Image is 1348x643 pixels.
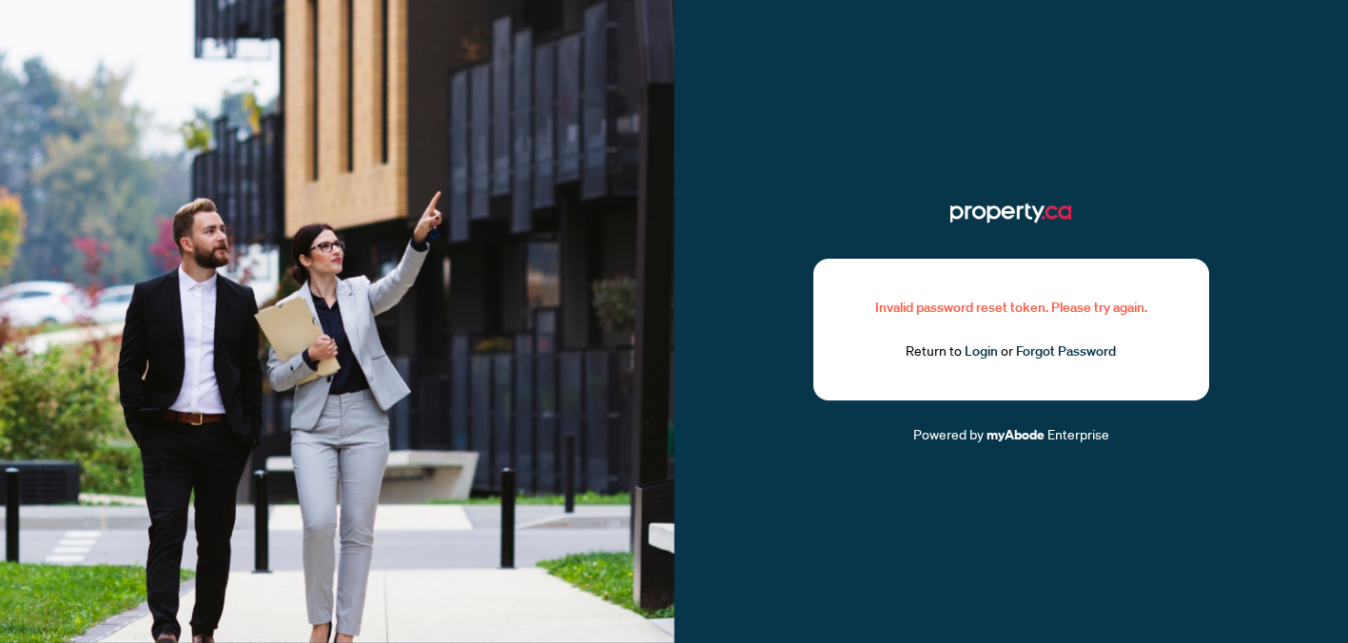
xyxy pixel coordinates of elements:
[859,297,1163,318] div: Invalid password reset token. Please try again.
[859,341,1163,362] div: Return to or
[913,425,984,442] span: Powered by
[950,198,1071,228] img: ma-logo
[1047,425,1109,442] span: Enterprise
[965,342,998,360] a: Login
[1016,342,1116,360] a: Forgot Password
[987,424,1045,445] a: myAbode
